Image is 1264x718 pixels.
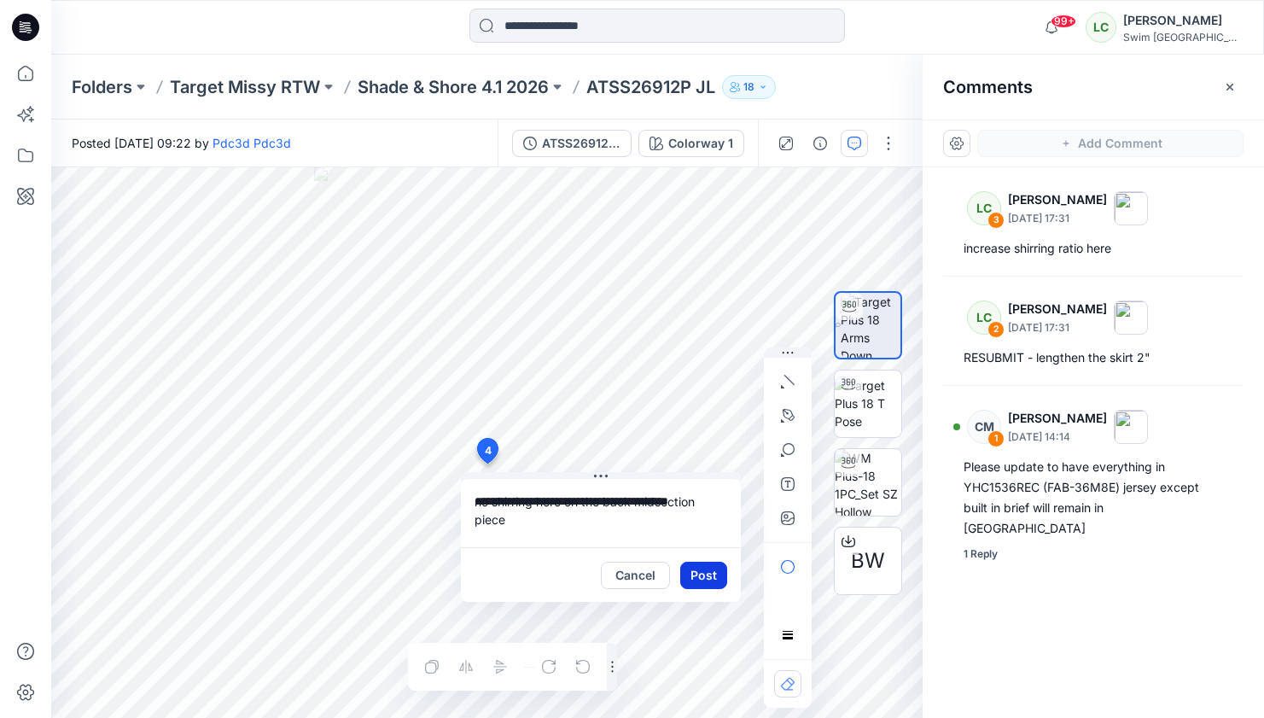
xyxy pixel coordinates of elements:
[638,130,744,157] button: Colorway 1
[967,301,1001,335] div: LC
[512,130,632,157] button: ATSS26912P JL
[1086,12,1116,43] div: LC
[213,136,291,150] a: Pdc3d Pdc3d
[1008,210,1107,227] p: [DATE] 17:31
[358,75,549,99] a: Shade & Shore 4.1 2026
[835,377,901,430] img: Target Plus 18 T Pose
[1008,190,1107,210] p: [PERSON_NAME]
[964,546,998,563] div: 1 Reply
[668,134,733,153] div: Colorway 1
[851,546,885,576] span: BW
[967,410,1001,444] div: CM
[72,75,132,99] a: Folders
[601,562,670,589] button: Cancel
[542,134,620,153] div: ATSS26912P JL
[722,75,776,99] button: 18
[964,457,1223,539] div: Please update to have everything in YHC1536REC (FAB-36M8E) jersey except built in brief will rema...
[1123,31,1243,44] div: Swim [GEOGRAPHIC_DATA]
[964,347,1223,368] div: RESUBMIT - lengthen the skirt 2"
[987,430,1005,447] div: 1
[1008,408,1107,429] p: [PERSON_NAME]
[743,78,754,96] p: 18
[72,134,291,152] span: Posted [DATE] 09:22 by
[835,449,901,516] img: WM Plus-18 1PC_Set SZ Hollow
[1008,319,1107,336] p: [DATE] 17:31
[964,238,1223,259] div: increase shirring ratio here
[485,443,492,458] span: 4
[987,321,1005,338] div: 2
[1123,10,1243,31] div: [PERSON_NAME]
[977,130,1244,157] button: Add Comment
[680,562,727,589] button: Post
[1008,299,1107,319] p: [PERSON_NAME]
[1051,15,1076,28] span: 99+
[841,293,900,358] img: Target Plus 18 Arms Down
[170,75,320,99] a: Target Missy RTW
[967,191,1001,225] div: LC
[943,77,1033,97] h2: Comments
[586,75,715,99] p: ATSS26912P JL
[987,212,1005,229] div: 3
[1008,429,1107,446] p: [DATE] 14:14
[807,130,834,157] button: Details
